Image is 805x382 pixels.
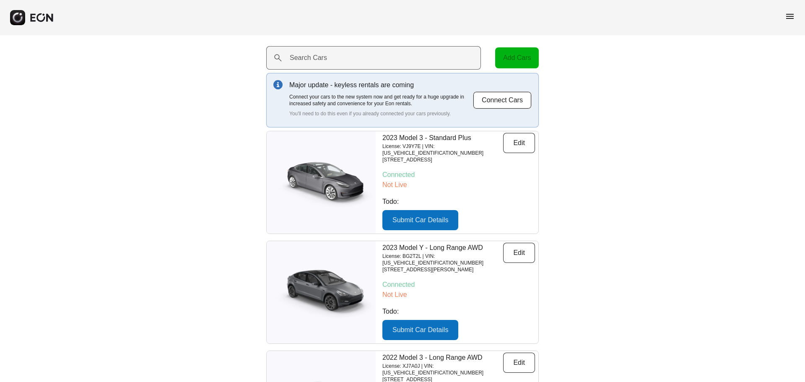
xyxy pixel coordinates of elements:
button: Edit [503,133,535,153]
button: Edit [503,243,535,263]
span: menu [785,11,795,21]
button: Connect Cars [473,91,532,109]
img: car [267,265,376,320]
p: Major update - keyless rentals are coming [289,80,473,90]
p: Connect your cars to the new system now and get ready for a huge upgrade in increased safety and ... [289,94,473,107]
p: [STREET_ADDRESS] [382,156,503,163]
p: [STREET_ADDRESS][PERSON_NAME] [382,266,503,273]
img: info [273,80,283,89]
button: Submit Car Details [382,320,458,340]
p: 2022 Model 3 - Long Range AWD [382,353,503,363]
p: 2023 Model 3 - Standard Plus [382,133,503,143]
p: You'll need to do this even if you already connected your cars previously. [289,110,473,117]
p: Todo: [382,197,535,207]
p: License: XJ7A0J | VIN: [US_VEHICLE_IDENTIFICATION_NUMBER] [382,363,503,376]
p: Connected [382,170,535,180]
button: Submit Car Details [382,210,458,230]
img: car [267,155,376,210]
p: License: BG2T2L | VIN: [US_VEHICLE_IDENTIFICATION_NUMBER] [382,253,503,266]
p: 2023 Model Y - Long Range AWD [382,243,503,253]
button: Edit [503,353,535,373]
p: Connected [382,280,535,290]
p: Todo: [382,307,535,317]
p: Not Live [382,180,535,190]
p: Not Live [382,290,535,300]
p: License: VJ9Y7E | VIN: [US_VEHICLE_IDENTIFICATION_NUMBER] [382,143,503,156]
label: Search Cars [290,53,327,63]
